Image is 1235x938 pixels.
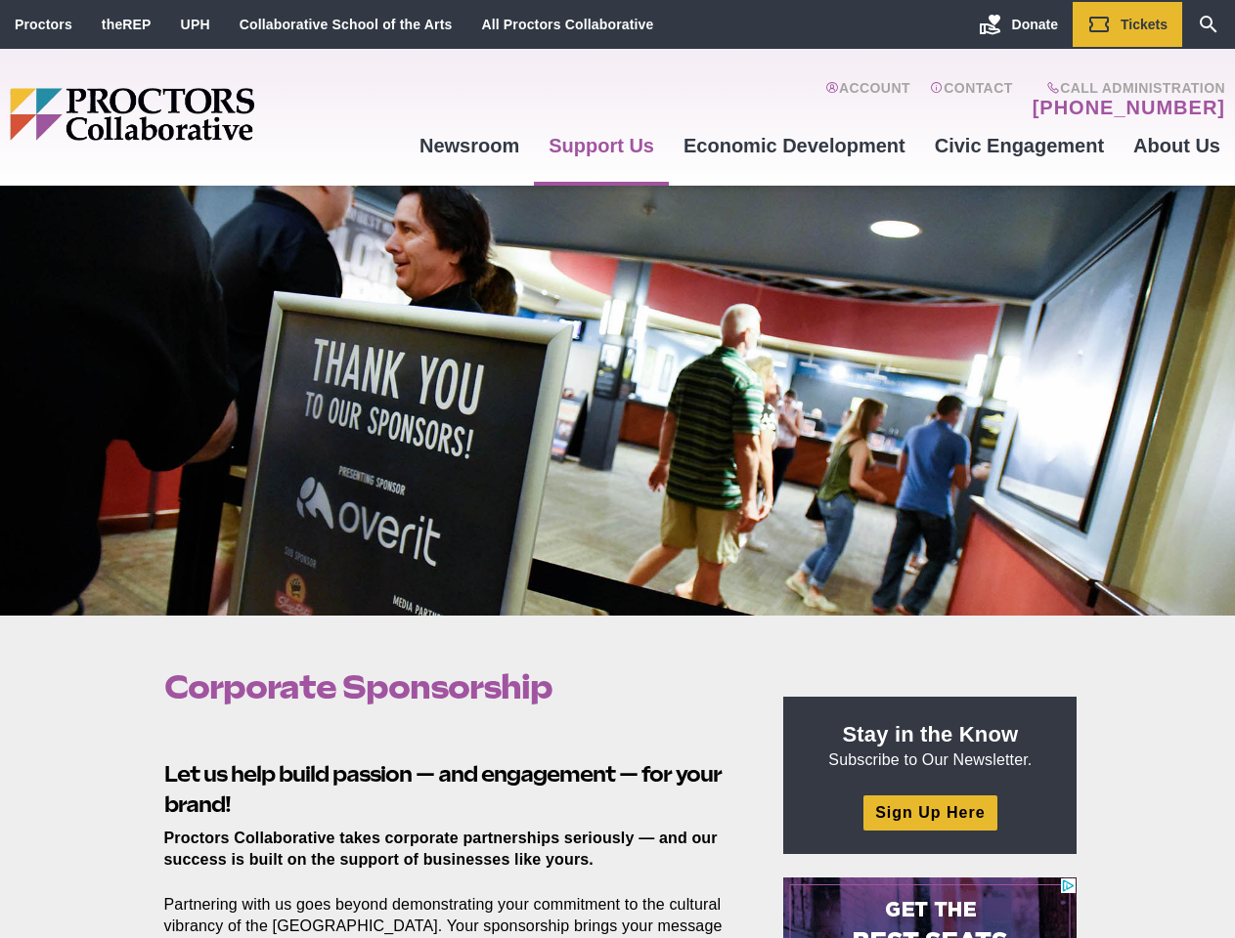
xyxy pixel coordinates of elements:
strong: Proctors Collaborative takes corporate partnerships seriously — and our success is built on the s... [164,830,718,868]
a: Contact [930,80,1013,119]
a: About Us [1119,119,1235,172]
a: Proctors [15,17,72,32]
a: theREP [102,17,152,32]
h1: Corporate Sponsorship [164,668,739,705]
a: Account [825,80,910,119]
a: Support Us [534,119,669,172]
a: [PHONE_NUMBER] [1033,96,1225,119]
strong: Stay in the Know [843,722,1019,746]
a: Search [1182,2,1235,47]
a: Tickets [1073,2,1182,47]
a: All Proctors Collaborative [481,17,653,32]
a: Newsroom [405,119,534,172]
span: Donate [1012,17,1058,32]
a: Donate [964,2,1073,47]
p: Subscribe to Our Newsletter. [807,720,1053,771]
a: Economic Development [669,119,920,172]
a: Collaborative School of the Arts [240,17,453,32]
a: Sign Up Here [863,795,996,830]
h2: Let us help build passion — and engagement — for your brand! [164,729,739,819]
span: Tickets [1121,17,1168,32]
img: Proctors logo [10,88,405,141]
span: Call Administration [1027,80,1225,96]
a: Civic Engagement [920,119,1119,172]
a: UPH [181,17,210,32]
